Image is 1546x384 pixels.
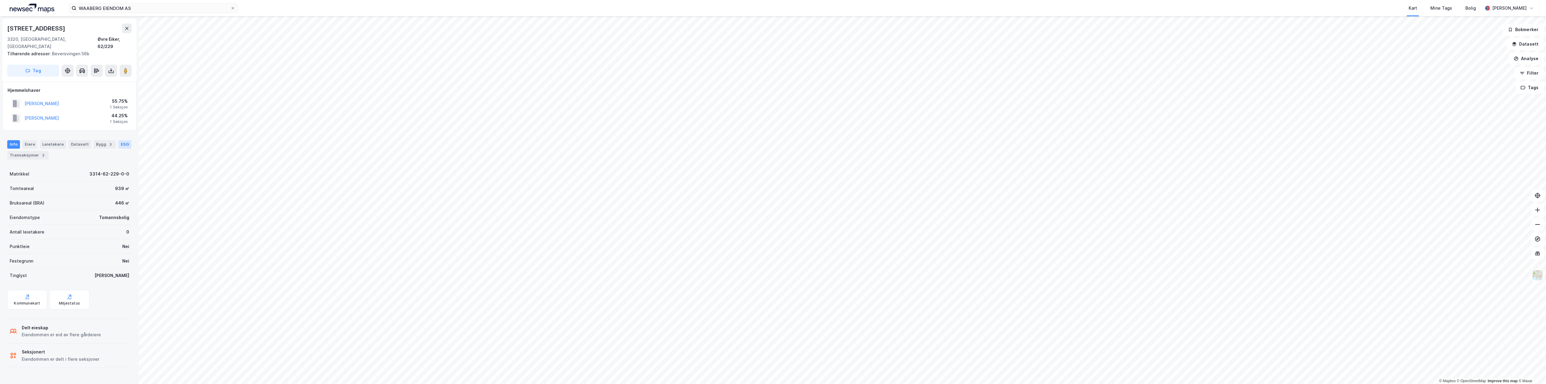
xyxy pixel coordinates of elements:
[1516,355,1546,384] iframe: Chat Widget
[118,140,131,149] div: ESG
[110,112,128,119] div: 44.25%
[126,228,129,236] div: 0
[40,140,66,149] div: Leietakere
[115,199,129,207] div: 446 ㎡
[1492,5,1527,12] div: [PERSON_NAME]
[1516,82,1544,94] button: Tags
[76,4,230,13] input: Søk på adresse, matrikkel, gårdeiere, leietakere eller personer
[7,151,49,160] div: Transaksjoner
[7,51,52,56] span: Tilhørende adresser:
[14,301,40,306] div: Kommunekart
[95,272,129,279] div: [PERSON_NAME]
[1515,67,1544,79] button: Filter
[1507,38,1544,50] button: Datasett
[7,50,127,57] div: Beversvingen 56b
[10,257,33,265] div: Festegrunn
[110,98,128,105] div: 55.75%
[110,119,128,124] div: 1 Seksjon
[94,140,116,149] div: Bygg
[8,87,131,94] div: Hjemmelshaver
[22,348,99,356] div: Seksjonert
[1509,53,1544,65] button: Analyse
[22,356,99,363] div: Eiendommen er delt i flere seksjoner
[69,140,91,149] div: Datasett
[1465,5,1476,12] div: Bolig
[98,36,132,50] div: Øvre Eiker, 62/229
[107,141,114,147] div: 3
[99,214,129,221] div: Tomannsbolig
[10,4,54,13] img: logo.a4113a55bc3d86da70a041830d287a7e.svg
[10,243,30,250] div: Punktleie
[40,152,46,158] div: 3
[7,24,66,33] div: [STREET_ADDRESS]
[115,185,129,192] div: 939 ㎡
[10,170,29,178] div: Matrikkel
[10,214,40,221] div: Eiendomstype
[10,199,44,207] div: Bruksareal (BRA)
[1457,379,1486,383] a: OpenStreetMap
[22,331,101,338] div: Eiendommen er eid av flere gårdeiere
[22,140,37,149] div: Eiere
[89,170,129,178] div: 3314-62-229-0-0
[122,257,129,265] div: Nei
[1488,379,1518,383] a: Improve this map
[1516,355,1546,384] div: Kontrollprogram for chat
[10,185,34,192] div: Tomteareal
[1409,5,1417,12] div: Kart
[1430,5,1452,12] div: Mine Tags
[10,272,27,279] div: Tinglyst
[122,243,129,250] div: Nei
[7,36,98,50] div: 3320, [GEOGRAPHIC_DATA], [GEOGRAPHIC_DATA]
[7,65,59,77] button: Tag
[1439,379,1456,383] a: Mapbox
[10,228,44,236] div: Antall leietakere
[22,324,101,331] div: Delt eieskap
[1503,24,1544,36] button: Bokmerker
[7,140,20,149] div: Info
[59,301,80,306] div: Miljøstatus
[110,105,128,110] div: 1 Seksjon
[1532,269,1543,281] img: Z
